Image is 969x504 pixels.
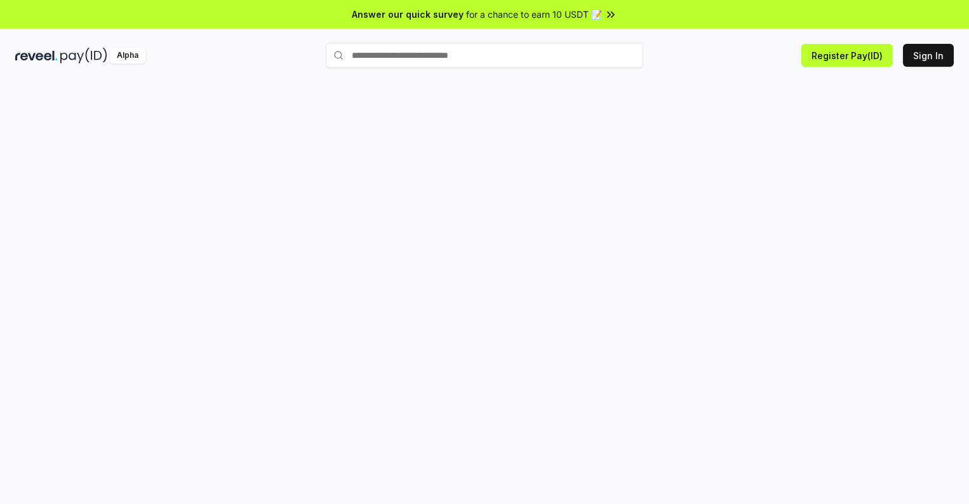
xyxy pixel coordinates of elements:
[352,8,464,21] span: Answer our quick survey
[15,48,58,64] img: reveel_dark
[903,44,954,67] button: Sign In
[466,8,602,21] span: for a chance to earn 10 USDT 📝
[801,44,893,67] button: Register Pay(ID)
[110,48,145,64] div: Alpha
[60,48,107,64] img: pay_id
